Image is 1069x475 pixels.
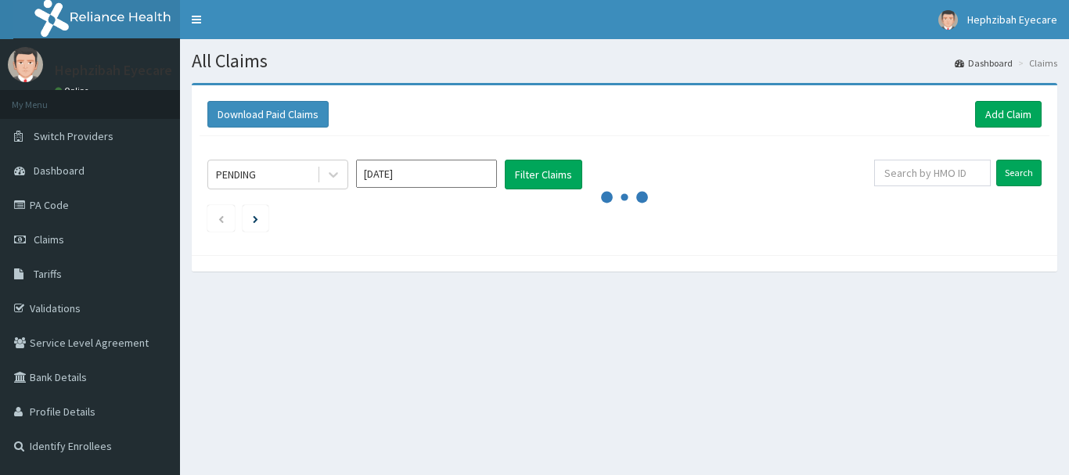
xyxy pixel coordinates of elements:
[218,211,225,225] a: Previous page
[601,174,648,221] svg: audio-loading
[996,160,1042,186] input: Search
[874,160,991,186] input: Search by HMO ID
[8,47,43,82] img: User Image
[55,63,172,77] p: Hephzibah Eyecare
[1014,56,1057,70] li: Claims
[938,10,958,30] img: User Image
[955,56,1013,70] a: Dashboard
[505,160,582,189] button: Filter Claims
[34,164,85,178] span: Dashboard
[975,101,1042,128] a: Add Claim
[216,167,256,182] div: PENDING
[253,211,258,225] a: Next page
[356,160,497,188] input: Select Month and Year
[192,51,1057,71] h1: All Claims
[55,85,92,96] a: Online
[207,101,329,128] button: Download Paid Claims
[34,232,64,246] span: Claims
[967,13,1057,27] span: Hephzibah Eyecare
[34,267,62,281] span: Tariffs
[34,129,113,143] span: Switch Providers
